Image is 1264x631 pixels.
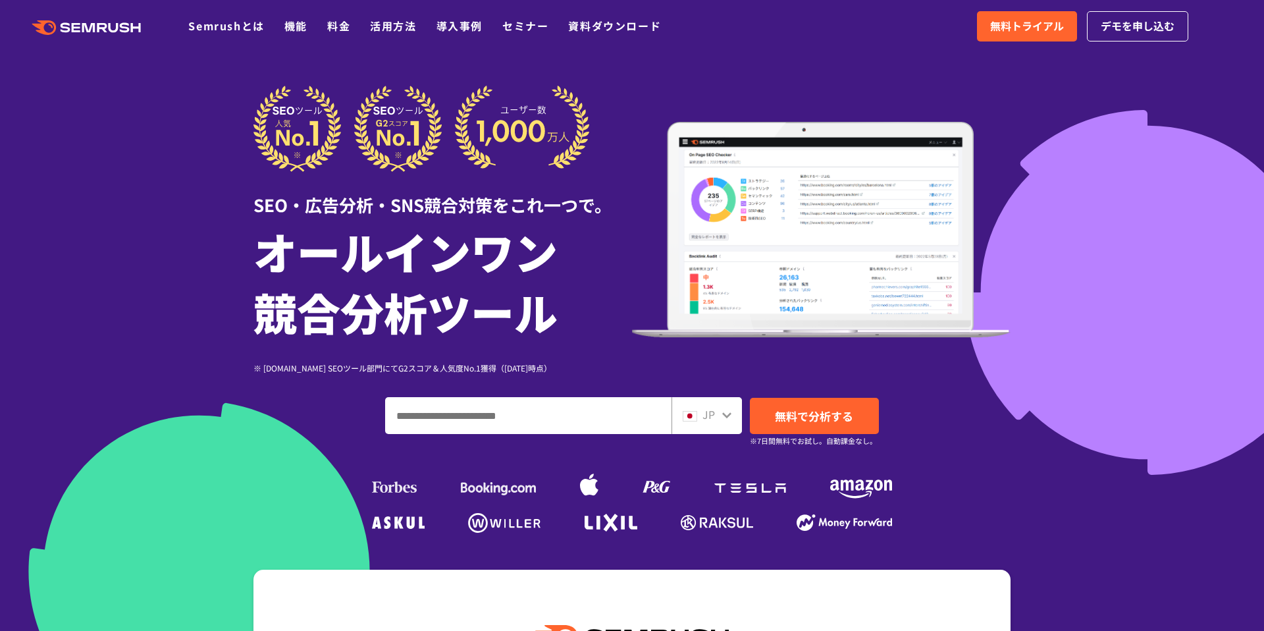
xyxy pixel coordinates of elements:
[775,408,853,424] span: 無料で分析する
[436,18,483,34] a: 導入事例
[327,18,350,34] a: 料金
[253,362,632,374] div: ※ [DOMAIN_NAME] SEOツール部門にてG2スコア＆人気度No.1獲得（[DATE]時点）
[750,398,879,434] a: 無料で分析する
[977,11,1077,41] a: 無料トライアル
[370,18,416,34] a: 活用方法
[1087,11,1188,41] a: デモを申し込む
[253,172,632,217] div: SEO・広告分析・SNS競合対策をこれ一つで。
[702,406,715,422] span: JP
[284,18,307,34] a: 機能
[1101,18,1174,35] span: デモを申し込む
[188,18,264,34] a: Semrushとは
[502,18,548,34] a: セミナー
[253,221,632,342] h1: オールインワン 競合分析ツール
[750,435,877,447] small: ※7日間無料でお試し。自動課金なし。
[990,18,1064,35] span: 無料トライアル
[568,18,661,34] a: 資料ダウンロード
[386,398,671,433] input: ドメイン、キーワードまたはURLを入力してください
